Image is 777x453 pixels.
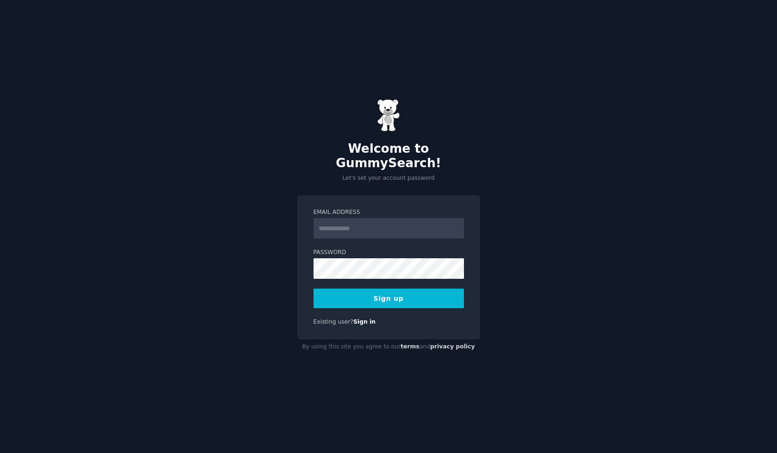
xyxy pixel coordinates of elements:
label: Password [314,248,464,257]
span: Existing user? [314,319,354,325]
button: Sign up [314,289,464,308]
img: Gummy Bear [377,99,400,132]
a: terms [400,343,419,350]
h2: Welcome to GummySearch! [297,142,480,171]
a: privacy policy [430,343,475,350]
p: Let's set your account password [297,174,480,183]
div: By using this site you agree to our and [297,340,480,354]
a: Sign in [353,319,376,325]
label: Email Address [314,208,464,217]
